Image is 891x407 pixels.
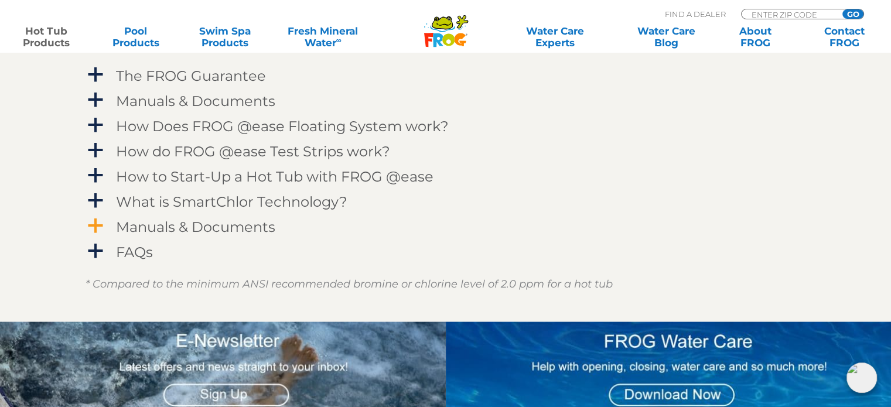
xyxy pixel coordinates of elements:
a: Water CareBlog [631,25,701,49]
input: GO [842,9,863,19]
a: a What is SmartChlor Technology? [86,191,806,213]
a: a How do FROG @ease Test Strips work? [86,141,806,162]
a: Water CareExperts [499,25,612,49]
h4: How do FROG @ease Test Strips work? [116,143,390,159]
a: Swim SpaProducts [190,25,260,49]
a: a The FROG Guarantee [86,65,806,87]
h4: What is SmartChlor Technology? [116,194,347,210]
span: a [87,192,104,210]
span: a [87,66,104,84]
span: a [87,217,104,235]
a: ContactFROG [810,25,879,49]
input: Zip Code Form [750,9,829,19]
span: a [87,91,104,109]
span: a [87,242,104,260]
p: Find A Dealer [665,9,726,19]
a: a How to Start-Up a Hot Tub with FROG @ease [86,166,806,187]
a: AboutFROG [721,25,790,49]
a: Hot TubProducts [12,25,81,49]
h4: How Does FROG @ease Floating System work? [116,118,449,134]
a: PoolProducts [101,25,170,49]
span: a [87,117,104,134]
h4: The FROG Guarantee [116,68,266,84]
a: Fresh MineralWater∞ [279,25,366,49]
a: a How Does FROG @ease Floating System work? [86,115,806,137]
h4: Manuals & Documents [116,219,275,235]
a: a Manuals & Documents [86,216,806,238]
a: a FAQs [86,241,806,263]
span: a [87,167,104,184]
h4: Manuals & Documents [116,93,275,109]
sup: ∞ [336,36,341,45]
em: * Compared to the minimum ANSI recommended bromine or chlorine level of 2.0 ppm for a hot tub [86,278,613,290]
h4: How to Start-Up a Hot Tub with FROG @ease [116,169,433,184]
h4: FAQs [116,244,153,260]
span: a [87,142,104,159]
a: a Manuals & Documents [86,90,806,112]
img: openIcon [846,362,877,393]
